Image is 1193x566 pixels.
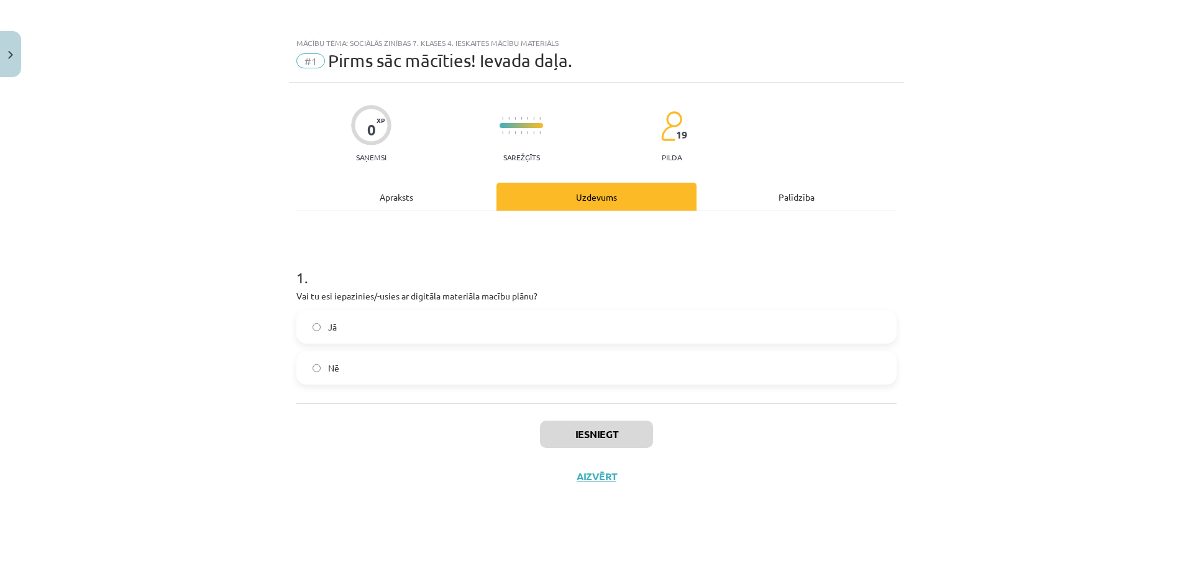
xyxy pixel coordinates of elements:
button: Iesniegt [540,421,653,448]
img: icon-short-line-57e1e144782c952c97e751825c79c345078a6d821885a25fce030b3d8c18986b.svg [533,117,534,120]
span: 19 [676,129,687,140]
img: icon-short-line-57e1e144782c952c97e751825c79c345078a6d821885a25fce030b3d8c18986b.svg [502,131,503,134]
p: Sarežģīts [503,153,540,162]
img: icon-short-line-57e1e144782c952c97e751825c79c345078a6d821885a25fce030b3d8c18986b.svg [514,117,516,120]
div: Apraksts [296,183,496,211]
img: icon-short-line-57e1e144782c952c97e751825c79c345078a6d821885a25fce030b3d8c18986b.svg [527,131,528,134]
img: icon-short-line-57e1e144782c952c97e751825c79c345078a6d821885a25fce030b3d8c18986b.svg [521,117,522,120]
span: Jā [328,321,337,334]
img: icon-short-line-57e1e144782c952c97e751825c79c345078a6d821885a25fce030b3d8c18986b.svg [508,131,510,134]
img: icon-short-line-57e1e144782c952c97e751825c79c345078a6d821885a25fce030b3d8c18986b.svg [539,131,541,134]
span: XP [377,117,385,124]
p: pilda [662,153,682,162]
input: Nē [313,364,321,372]
p: Saņemsi [351,153,391,162]
span: Nē [328,362,339,375]
h1: 1 . [296,247,897,286]
img: icon-short-line-57e1e144782c952c97e751825c79c345078a6d821885a25fce030b3d8c18986b.svg [527,117,528,120]
img: icon-short-line-57e1e144782c952c97e751825c79c345078a6d821885a25fce030b3d8c18986b.svg [502,117,503,120]
p: Vai tu esi iepazinies/-usies ar digitāla materiāla macību plānu? [296,290,897,303]
button: Aizvērt [573,470,620,483]
div: Mācību tēma: Sociālās zinības 7. klases 4. ieskaites mācību materiāls [296,39,897,47]
img: icon-short-line-57e1e144782c952c97e751825c79c345078a6d821885a25fce030b3d8c18986b.svg [521,131,522,134]
span: #1 [296,53,325,68]
div: Palīdzība [697,183,897,211]
input: Jā [313,323,321,331]
img: icon-close-lesson-0947bae3869378f0d4975bcd49f059093ad1ed9edebbc8119c70593378902aed.svg [8,51,13,59]
img: icon-short-line-57e1e144782c952c97e751825c79c345078a6d821885a25fce030b3d8c18986b.svg [508,117,510,120]
img: icon-short-line-57e1e144782c952c97e751825c79c345078a6d821885a25fce030b3d8c18986b.svg [539,117,541,120]
img: students-c634bb4e5e11cddfef0936a35e636f08e4e9abd3cc4e673bd6f9a4125e45ecb1.svg [660,111,682,142]
img: icon-short-line-57e1e144782c952c97e751825c79c345078a6d821885a25fce030b3d8c18986b.svg [514,131,516,134]
div: Uzdevums [496,183,697,211]
div: 0 [367,121,376,139]
img: icon-short-line-57e1e144782c952c97e751825c79c345078a6d821885a25fce030b3d8c18986b.svg [533,131,534,134]
span: Pirms sāc mācīties! Ievada daļa. [328,50,572,71]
